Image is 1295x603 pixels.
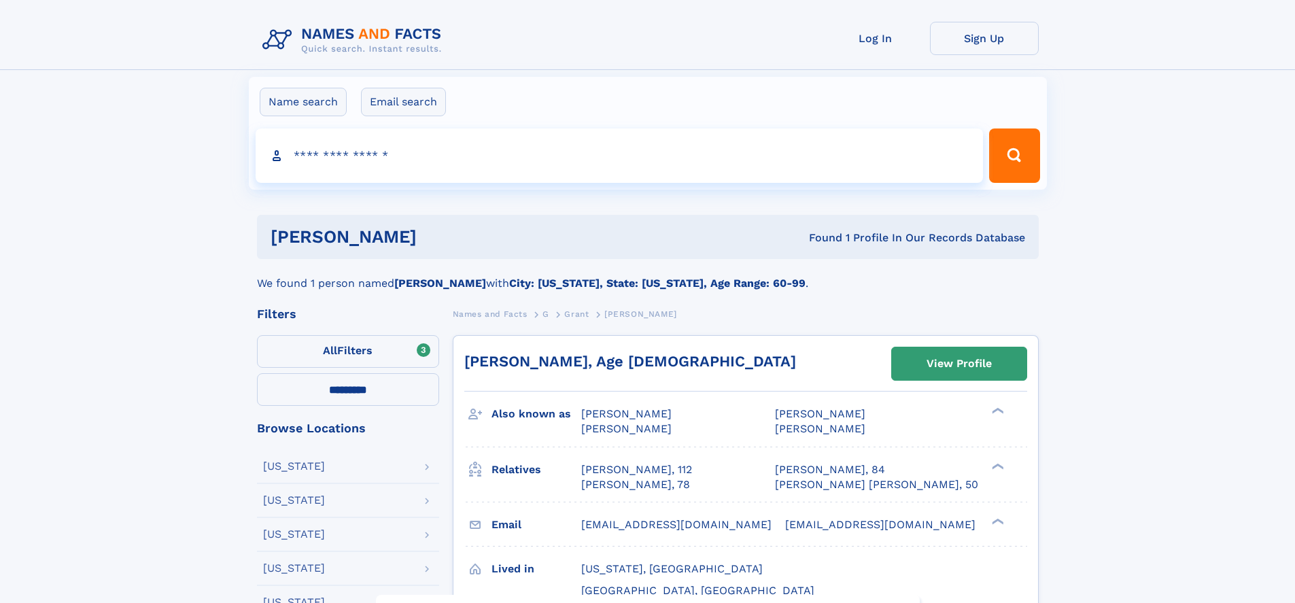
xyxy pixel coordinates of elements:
[257,259,1039,292] div: We found 1 person named with .
[581,584,814,597] span: [GEOGRAPHIC_DATA], [GEOGRAPHIC_DATA]
[785,518,975,531] span: [EMAIL_ADDRESS][DOMAIN_NAME]
[542,309,549,319] span: G
[821,22,930,55] a: Log In
[581,477,690,492] a: [PERSON_NAME], 78
[257,308,439,320] div: Filters
[464,353,796,370] a: [PERSON_NAME], Age [DEMOGRAPHIC_DATA]
[260,88,347,116] label: Name search
[256,128,984,183] input: search input
[604,309,677,319] span: [PERSON_NAME]
[988,407,1005,415] div: ❯
[775,407,865,420] span: [PERSON_NAME]
[564,305,589,322] a: Grant
[491,513,581,536] h3: Email
[930,22,1039,55] a: Sign Up
[491,402,581,426] h3: Also known as
[263,461,325,472] div: [US_STATE]
[542,305,549,322] a: G
[581,518,772,531] span: [EMAIL_ADDRESS][DOMAIN_NAME]
[263,529,325,540] div: [US_STATE]
[775,462,885,477] a: [PERSON_NAME], 84
[394,277,486,290] b: [PERSON_NAME]
[263,563,325,574] div: [US_STATE]
[775,422,865,435] span: [PERSON_NAME]
[509,277,806,290] b: City: [US_STATE], State: [US_STATE], Age Range: 60-99
[581,422,672,435] span: [PERSON_NAME]
[453,305,528,322] a: Names and Facts
[927,348,992,379] div: View Profile
[491,458,581,481] h3: Relatives
[257,422,439,434] div: Browse Locations
[892,347,1026,380] a: View Profile
[612,230,1025,245] div: Found 1 Profile In Our Records Database
[988,517,1005,526] div: ❯
[581,462,692,477] a: [PERSON_NAME], 112
[263,495,325,506] div: [US_STATE]
[491,557,581,581] h3: Lived in
[564,309,589,319] span: Grant
[323,344,337,357] span: All
[257,22,453,58] img: Logo Names and Facts
[361,88,446,116] label: Email search
[581,407,672,420] span: [PERSON_NAME]
[989,128,1039,183] button: Search Button
[271,228,613,245] h1: [PERSON_NAME]
[581,562,763,575] span: [US_STATE], [GEOGRAPHIC_DATA]
[257,335,439,368] label: Filters
[775,477,978,492] a: [PERSON_NAME] [PERSON_NAME], 50
[988,462,1005,470] div: ❯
